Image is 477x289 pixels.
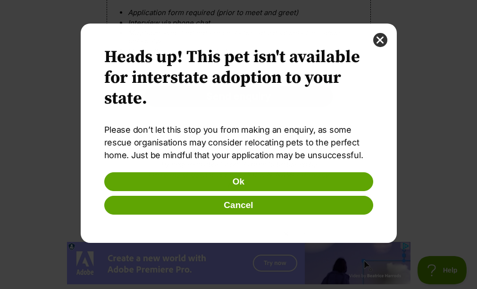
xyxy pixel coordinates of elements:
h2: Heads up! This pet isn't available for interstate adoption to your state. [104,47,373,109]
img: iconc.png [334,0,343,8]
button: close [373,33,387,47]
button: Cancel [104,196,373,215]
img: consumer-privacy-logo.png [1,1,8,8]
p: Please don’t let this stop you from making an enquiry, as some rescue organisations may consider ... [104,123,373,161]
button: Ok [104,172,373,191]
